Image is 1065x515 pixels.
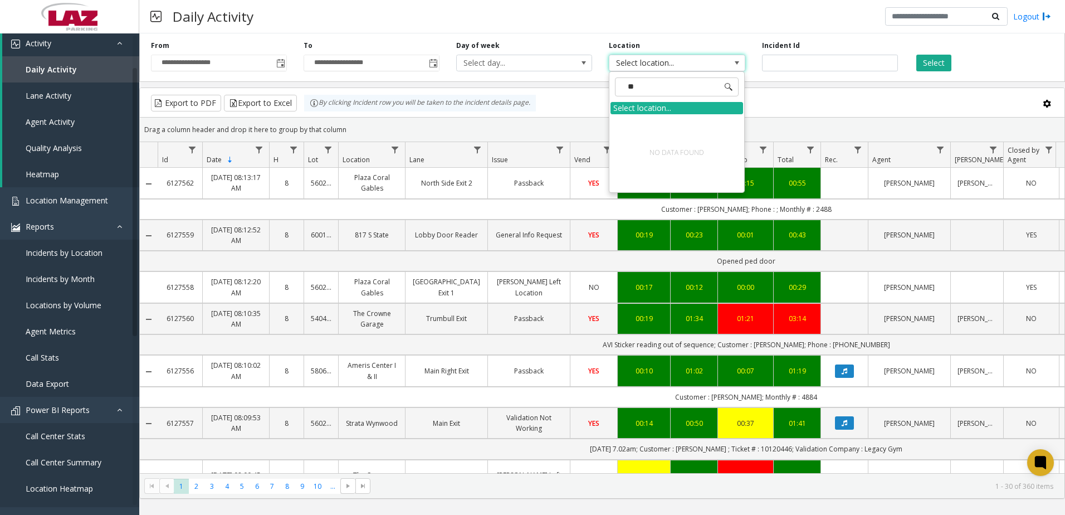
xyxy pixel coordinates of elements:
[359,482,368,490] span: Go to the last page
[250,479,265,494] span: Page 6
[311,418,331,429] a: 560255
[265,479,280,494] span: Page 7
[345,308,398,329] a: The Crowne Garage
[204,479,219,494] span: Page 3
[412,313,481,324] a: Trumbull Exit
[495,470,563,491] a: [PERSON_NAME] Left Location
[457,55,565,71] span: Select day...
[624,313,663,324] a: 00:19
[151,41,169,51] label: From
[677,366,711,376] div: 01:02
[1013,11,1051,22] a: Logout
[311,366,331,376] a: 580646
[588,230,599,240] span: YES
[343,155,370,164] span: Location
[252,142,267,157] a: Date Filter Menu
[164,313,196,324] a: 6127560
[273,155,279,164] span: H
[624,418,663,429] a: 00:14
[164,366,196,376] a: 6127556
[276,178,297,188] a: 8
[677,282,711,293] div: 00:12
[875,366,944,376] a: [PERSON_NAME]
[209,308,262,329] a: [DATE] 08:10:35 AM
[1026,283,1037,292] span: YES
[276,230,297,240] a: 8
[26,221,54,232] span: Reports
[643,142,710,163] div: NO DATA FOUND
[1010,230,1052,240] a: YES
[456,41,500,51] label: Day of week
[26,38,51,48] span: Activity
[311,178,331,188] a: 560236
[26,195,108,206] span: Location Management
[1042,11,1051,22] img: logout
[780,282,814,293] a: 00:29
[1008,145,1039,164] span: Closed by Agent
[1042,142,1057,157] a: Closed by Agent Filter Menu
[577,178,610,188] a: YES
[304,41,312,51] label: To
[26,90,71,101] span: Lane Activity
[209,225,262,246] a: [DATE] 08:12:52 AM
[345,172,398,193] a: Plaza Coral Gables
[140,367,158,376] a: Collapse Details
[276,313,297,324] a: 8
[825,155,838,164] span: Rec.
[875,313,944,324] a: [PERSON_NAME]
[677,313,711,324] div: 01:34
[412,276,481,298] a: [GEOGRAPHIC_DATA] Exit 1
[2,109,139,135] a: Agent Activity
[26,247,102,258] span: Incidents by Location
[872,155,891,164] span: Agent
[875,178,944,188] a: [PERSON_NAME]
[26,300,101,310] span: Locations by Volume
[209,360,262,381] a: [DATE] 08:10:02 AM
[164,418,196,429] a: 6127557
[345,470,398,491] a: The Crowne Garage
[162,155,168,164] span: Id
[310,99,319,108] img: infoIcon.svg
[26,143,82,153] span: Quality Analysis
[1010,178,1052,188] a: NO
[725,230,766,240] a: 00:01
[164,282,196,293] a: 6127558
[624,230,663,240] a: 00:19
[304,95,536,111] div: By clicking Incident row you will be taken to the incident details page.
[495,366,563,376] a: Passback
[412,178,481,188] a: North Side Exit 2
[11,223,20,232] img: 'icon'
[2,30,139,56] a: Activity
[780,230,814,240] a: 00:43
[427,55,439,71] span: Toggle popup
[495,313,563,324] a: Passback
[311,230,331,240] a: 600118
[955,155,1005,164] span: [PERSON_NAME]
[677,230,711,240] a: 00:23
[226,156,235,164] span: Sortable
[492,155,508,164] span: Issue
[933,142,948,157] a: Agent Filter Menu
[600,142,615,157] a: Vend Filter Menu
[875,418,944,429] a: [PERSON_NAME]
[311,282,331,293] a: 560236
[725,418,766,429] a: 00:37
[577,230,610,240] a: YES
[1010,313,1052,324] a: NO
[778,155,794,164] span: Total
[609,41,640,51] label: Location
[624,366,663,376] div: 00:10
[780,313,814,324] div: 03:14
[725,282,766,293] div: 00:00
[2,135,139,161] a: Quality Analysis
[624,282,663,293] a: 00:17
[164,230,196,240] a: 6127559
[780,366,814,376] a: 01:19
[725,178,766,188] a: 00:15
[140,419,158,428] a: Collapse Details
[725,313,766,324] div: 01:21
